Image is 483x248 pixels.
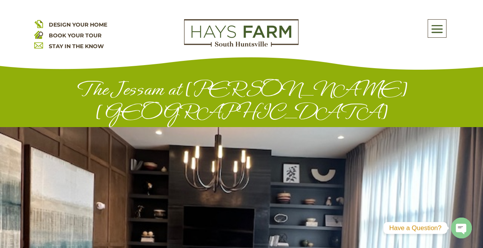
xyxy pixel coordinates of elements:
img: book your home tour [34,30,43,39]
a: hays farm homes huntsville development [184,42,299,49]
a: STAY IN THE KNOW [49,43,104,50]
h1: The Jessam at [PERSON_NAME][GEOGRAPHIC_DATA] [48,78,435,127]
a: BOOK YOUR TOUR [49,32,101,39]
img: Logo [184,19,299,47]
